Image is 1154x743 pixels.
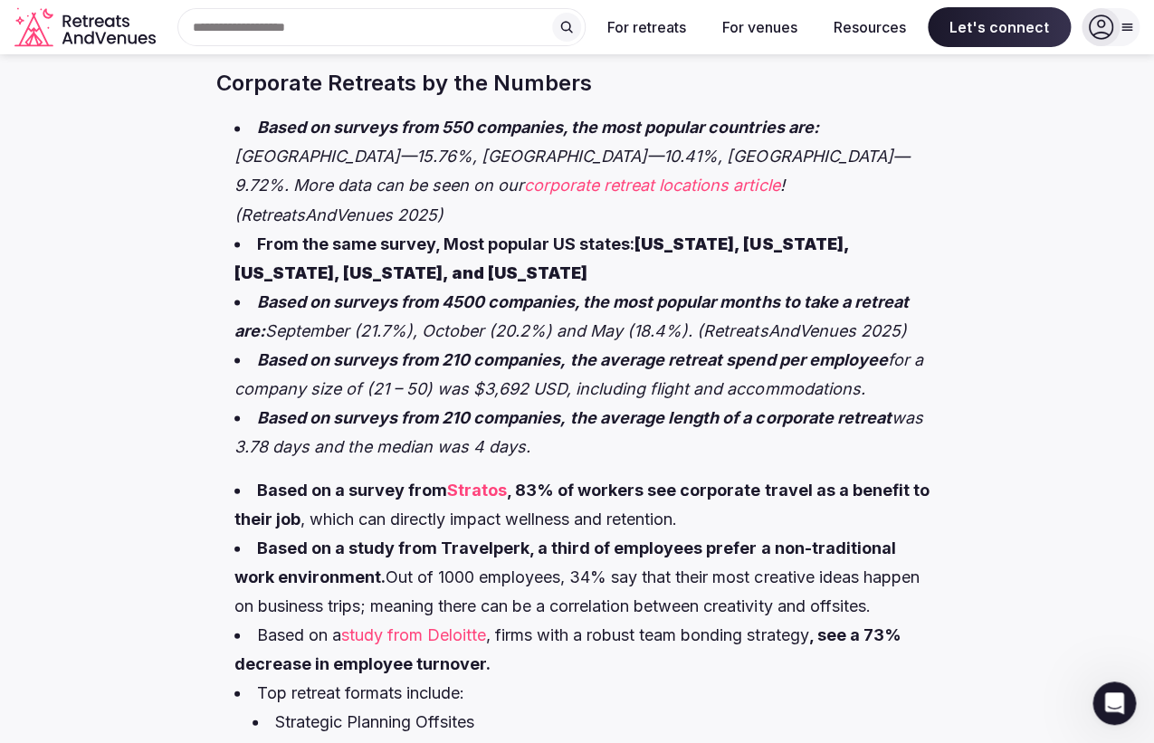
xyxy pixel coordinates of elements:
[524,176,779,195] a: corporate retreat locations article
[14,7,159,48] svg: Retreats and Venues company logo
[14,7,159,48] a: Visit the homepage
[234,533,938,620] li: Out of 1000 employees, 34% say that their most creative ideas happen on business trips; meaning t...
[234,538,895,586] strong: Based on a study from Travelperk, a third of employees prefer a non-traditional work environment.
[570,349,887,368] em: the average retreat spend per employee
[341,624,486,643] a: study from Deloitte
[234,475,938,533] li: , which can directly impact wellness and retention.
[819,7,920,47] button: Resources
[593,7,701,47] button: For retreats
[253,707,938,736] li: Strategic Planning Offsites
[928,7,1071,47] span: Let's connect
[257,407,566,426] em: Based on surveys from 210 companies,
[234,620,938,678] li: Based on a , firms with a robust team bonding strategy
[234,349,922,397] em: for a company size of (21 – 50) was $3,692 USD, including flight and accommodations.
[257,480,447,499] strong: Based on a survey from
[265,320,906,339] em: September (21.7%), October (20.2%) and May (18.4%). (RetreatsAndVenues 2025)
[234,176,784,224] em: ! (RetreatsAndVenues 2025)
[257,349,566,368] em: Based on surveys from 210 companies,
[216,68,938,99] h3: Corporate Retreats by the Numbers
[257,118,818,137] em: Based on surveys from 550 companies, the most popular countries are:
[447,480,507,499] a: Stratos
[234,480,929,528] strong: , 83% of workers see corporate travel as a benefit to their job
[234,233,848,281] strong: [US_STATE], [US_STATE], [US_STATE], [US_STATE], and [US_STATE]
[234,291,908,339] em: Based on surveys from 4500 companies, the most popular months to take a retreat are:
[234,233,848,281] strong: From the same survey, Most popular US states:
[234,147,909,195] em: [GEOGRAPHIC_DATA]—15.76%, [GEOGRAPHIC_DATA]—10.41%, [GEOGRAPHIC_DATA]—9.72%. More data can be see...
[1092,681,1136,725] iframe: Intercom live chat
[234,407,922,455] em: was 3.78 days and the median was 4 days.
[570,407,891,426] em: the average length of a corporate retreat
[708,7,812,47] button: For venues
[234,624,901,672] strong: , see a 73% decrease in employee turnover.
